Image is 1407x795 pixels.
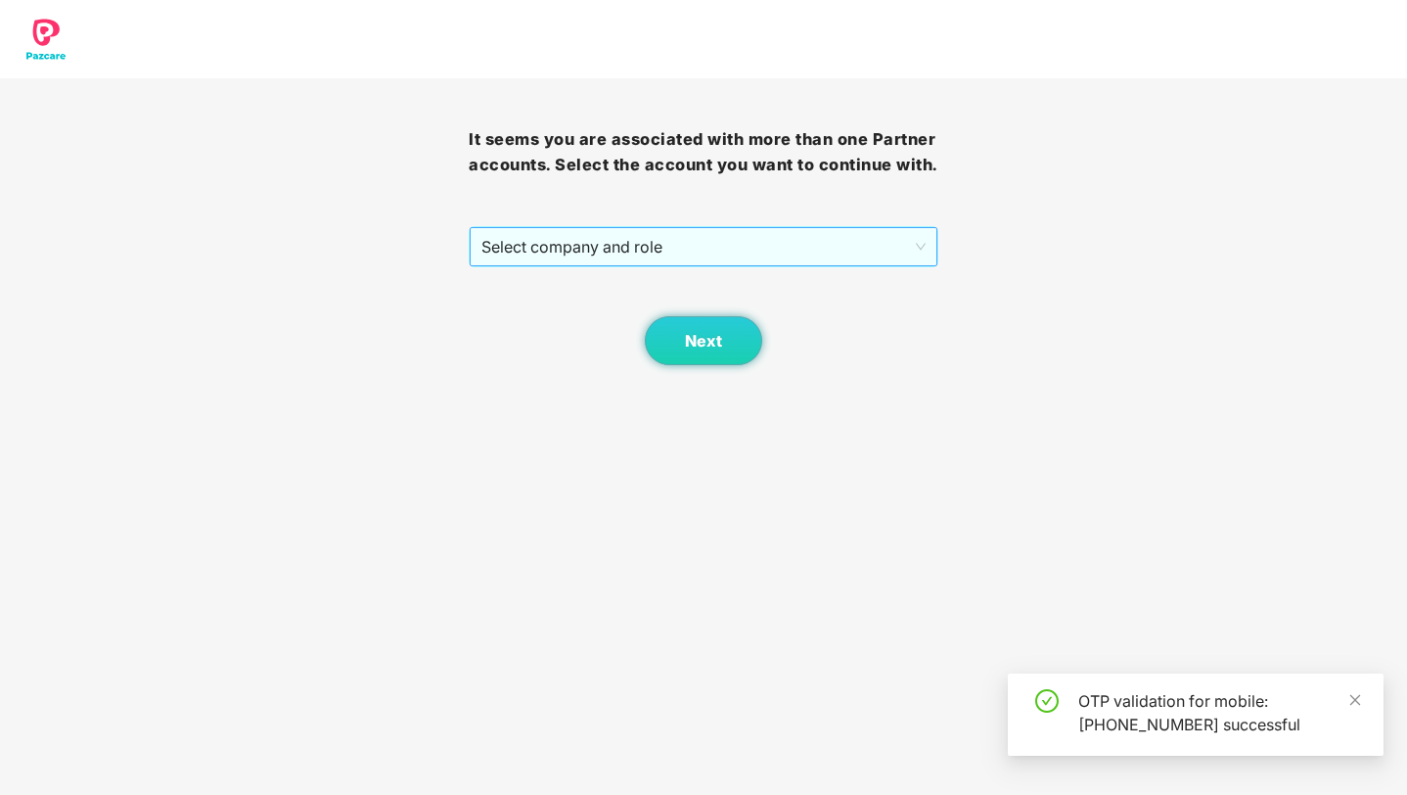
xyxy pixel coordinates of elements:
span: close [1348,693,1362,707]
button: Next [645,316,762,365]
div: OTP validation for mobile: [PHONE_NUMBER] successful [1078,689,1360,736]
span: Next [685,332,722,351]
span: Select company and role [481,228,925,265]
h3: It seems you are associated with more than one Partner accounts. Select the account you want to c... [469,127,937,177]
span: check-circle [1035,689,1059,713]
